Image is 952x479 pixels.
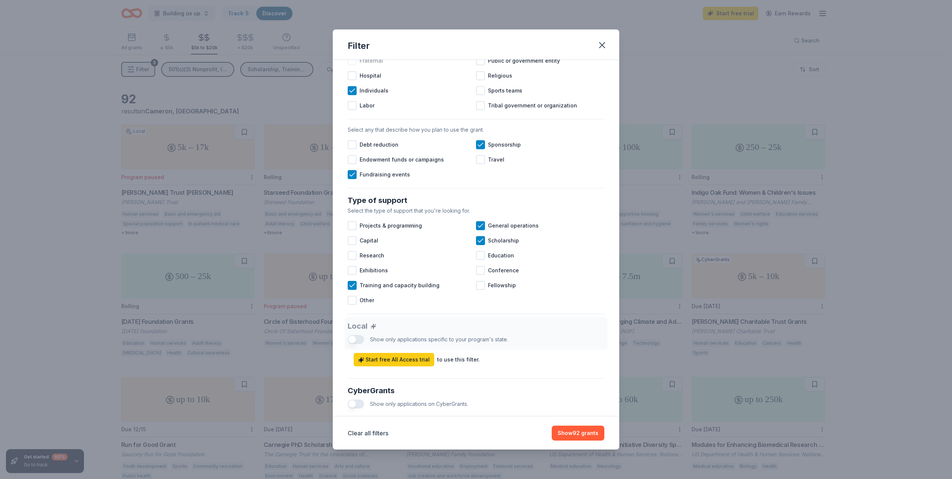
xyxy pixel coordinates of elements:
span: Capital [360,236,378,245]
span: Fundraising events [360,170,410,179]
span: Scholarship [488,236,519,245]
div: Select any that describe how you plan to use the grant. [348,125,604,134]
span: Training and capacity building [360,281,439,290]
span: Hospital [360,71,381,80]
span: Conference [488,266,519,275]
span: Start free All Access trial [358,355,430,364]
span: Labor [360,101,375,110]
div: CyberGrants [348,385,604,397]
div: Select the type of support that you're looking for. [348,206,604,215]
span: Religious [488,71,512,80]
span: Research [360,251,384,260]
span: Tribal government or organization [488,101,577,110]
div: Type of support [348,194,604,206]
span: Endowment funds or campaigns [360,155,444,164]
span: General operations [488,221,539,230]
span: Debt reduction [360,140,398,149]
div: Filter [348,40,370,52]
span: Exhibitions [360,266,388,275]
button: Show92 grants [552,426,604,441]
span: Sports teams [488,86,522,95]
span: Fraternal [360,56,383,65]
span: Individuals [360,86,388,95]
span: Public or government entity [488,56,560,65]
span: Fellowship [488,281,516,290]
div: to use this filter. [437,355,480,364]
span: Projects & programming [360,221,422,230]
span: Travel [488,155,504,164]
a: Start free All Access trial [354,353,434,366]
span: Show only applications on CyberGrants. [370,401,468,407]
span: Other [360,296,374,305]
span: Sponsorship [488,140,521,149]
button: Clear all filters [348,429,388,438]
span: Education [488,251,514,260]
